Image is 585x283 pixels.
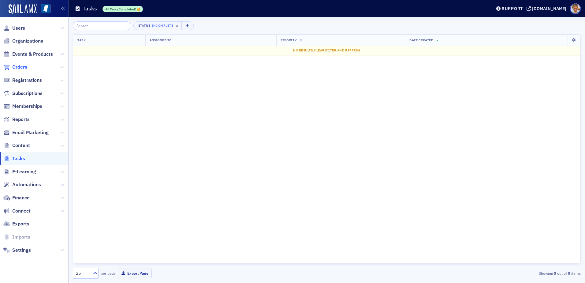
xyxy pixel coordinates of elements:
span: Automations [12,181,41,188]
span: Email Marketing [12,129,49,136]
a: Events & Products [3,51,53,58]
a: Finance [3,194,30,201]
label: per page [101,270,116,276]
img: SailAMX [9,4,37,14]
div: All Tasks Completed! 🥳 [102,6,143,12]
span: Orders [12,64,27,70]
span: Reports [12,116,30,123]
div: Status [138,24,151,28]
div: Showing out of items [416,270,581,276]
a: Subscriptions [3,90,43,97]
span: Exports [12,221,29,227]
span: Priority [281,38,297,42]
a: View Homepage [37,4,50,14]
a: Connect [3,208,31,214]
a: Exports [3,221,29,227]
span: Task [77,38,86,42]
a: Tasks [3,155,25,162]
span: Subscriptions [12,90,43,97]
img: SailAMX [41,4,50,13]
strong: 0 [553,270,557,276]
span: Imports [12,234,30,240]
div: 25 [76,270,89,277]
span: Finance [12,194,30,201]
a: Memberships [3,103,42,110]
span: Tasks [12,155,25,162]
button: StatusIncomplete× [133,21,182,30]
a: Email Marketing [3,129,49,136]
span: Connect [12,208,31,214]
span: Date Created [409,38,433,42]
span: × [174,23,180,28]
a: Imports [3,234,30,240]
span: Memberships [12,103,42,110]
span: Assigned To [150,38,172,42]
a: Automations [3,181,41,188]
div: No results. [77,48,576,53]
button: [DOMAIN_NAME] [527,6,568,11]
a: Organizations [3,38,43,44]
a: Users [3,25,25,32]
a: Orders [3,64,27,70]
a: Content [3,142,30,149]
a: Settings [3,247,31,254]
span: Content [12,142,30,149]
input: Search… [73,21,131,30]
a: E-Learning [3,168,36,175]
a: Registrations [3,77,42,84]
div: [DOMAIN_NAME] [532,6,566,11]
strong: 0 [567,270,571,276]
span: Settings [12,247,31,254]
div: Support [502,6,523,11]
span: Registrations [12,77,42,84]
button: Export Page [118,269,152,278]
span: Events & Products [12,51,53,58]
h1: Tasks [83,5,97,12]
span: Profile [570,3,581,14]
span: Users [12,25,25,32]
div: Incomplete [152,23,173,29]
span: E-Learning [12,168,36,175]
span: Organizations [12,38,43,44]
a: Reports [3,116,30,123]
span: Clear Filter and Refresh [314,48,360,52]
